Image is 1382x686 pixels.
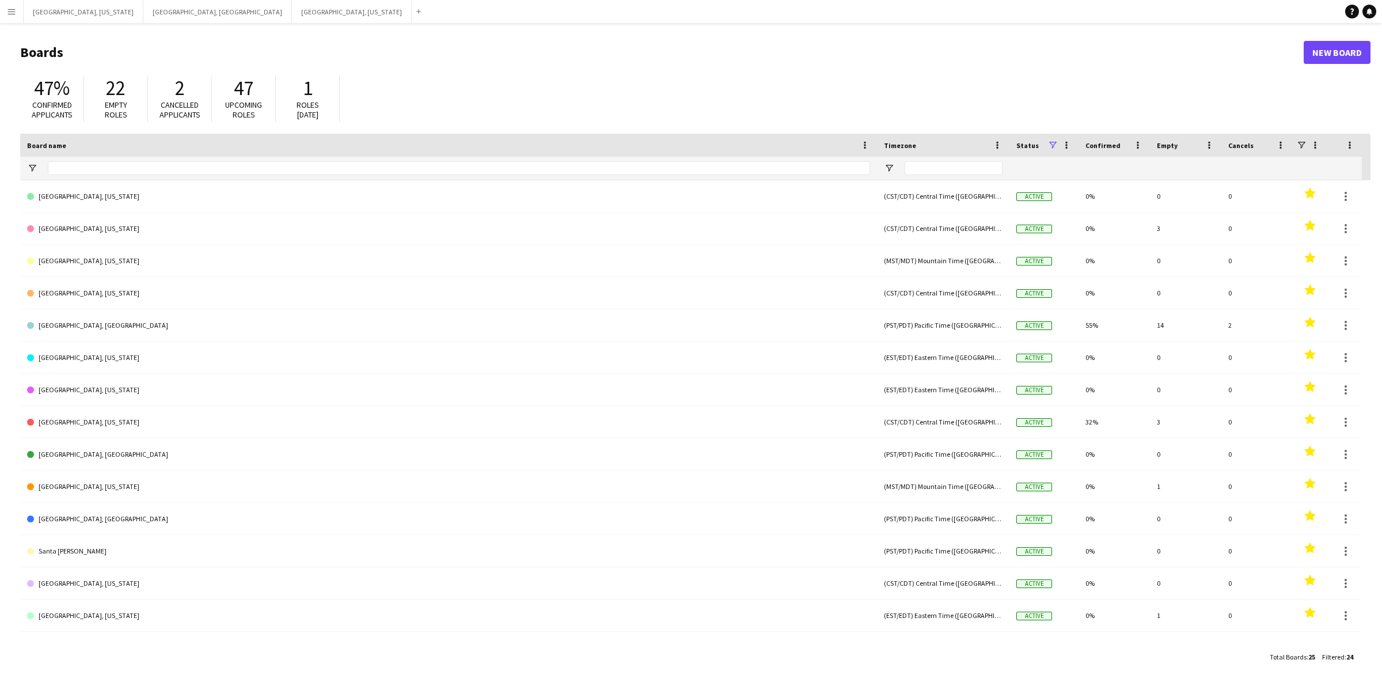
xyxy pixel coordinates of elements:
div: 0% [1079,438,1150,470]
div: 0% [1079,245,1150,276]
div: 0% [1079,374,1150,405]
div: 0 [1150,277,1221,309]
div: 0% [1079,567,1150,599]
button: [GEOGRAPHIC_DATA], [US_STATE] [292,1,412,23]
div: (CST/CDT) Central Time ([GEOGRAPHIC_DATA] & [GEOGRAPHIC_DATA]) [877,277,1009,309]
a: [GEOGRAPHIC_DATA], [US_STATE] [27,600,870,632]
button: Open Filter Menu [27,163,37,173]
a: [GEOGRAPHIC_DATA], [US_STATE] [27,245,870,277]
div: (EST/EDT) Eastern Time ([GEOGRAPHIC_DATA] & [GEOGRAPHIC_DATA]) [877,342,1009,373]
span: Active [1016,354,1052,362]
div: 0 [1221,503,1293,535]
a: Santa [PERSON_NAME] [27,535,870,567]
div: 0 [1150,567,1221,599]
span: Active [1016,547,1052,556]
div: 0% [1079,180,1150,212]
a: [GEOGRAPHIC_DATA], [GEOGRAPHIC_DATA] [27,503,870,535]
span: Empty [1157,141,1178,150]
div: 0 [1221,471,1293,502]
a: [GEOGRAPHIC_DATA], [US_STATE] [27,277,870,309]
span: Confirmed applicants [32,100,73,120]
span: Active [1016,257,1052,266]
div: 0 [1221,567,1293,599]
a: [GEOGRAPHIC_DATA], [GEOGRAPHIC_DATA] [27,632,870,664]
div: 3 [1150,406,1221,438]
div: 0 [1221,180,1293,212]
div: : [1270,646,1315,668]
span: Total Boards [1270,653,1307,661]
div: 32% [1079,406,1150,438]
span: Active [1016,289,1052,298]
a: [GEOGRAPHIC_DATA], [US_STATE] [27,471,870,503]
div: (CST/CDT) Central Time ([GEOGRAPHIC_DATA] & [GEOGRAPHIC_DATA]) [877,406,1009,438]
div: 2 [1221,309,1293,341]
div: 1 [1150,471,1221,502]
span: Confirmed [1085,141,1121,150]
div: 0 [1221,213,1293,244]
span: Active [1016,386,1052,395]
div: (EST/EDT) Eastern Time ([GEOGRAPHIC_DATA] & [GEOGRAPHIC_DATA]) [877,374,1009,405]
div: 0 [1221,600,1293,631]
div: (PST/PDT) Pacific Time ([GEOGRAPHIC_DATA] & [GEOGRAPHIC_DATA]) [877,309,1009,341]
span: Active [1016,483,1052,491]
div: 0 [1221,374,1293,405]
div: (PST/PDT) Pacific Time ([GEOGRAPHIC_DATA] & [GEOGRAPHIC_DATA]) [877,438,1009,470]
a: [GEOGRAPHIC_DATA], [US_STATE] [27,374,870,406]
div: 0 [1221,277,1293,309]
span: Active [1016,418,1052,427]
div: (PST/PDT) Pacific Time ([GEOGRAPHIC_DATA] & [GEOGRAPHIC_DATA]) [877,503,1009,535]
a: [GEOGRAPHIC_DATA], [US_STATE] [27,213,870,245]
div: (PST/PDT) Pacific Time ([GEOGRAPHIC_DATA] & [GEOGRAPHIC_DATA]) [877,632,1009,664]
div: 0% [1079,342,1150,373]
span: 22 [106,75,126,101]
span: 24 [1346,653,1353,661]
div: (EST/EDT) Eastern Time ([GEOGRAPHIC_DATA] & [GEOGRAPHIC_DATA]) [877,600,1009,631]
button: Open Filter Menu [884,163,894,173]
div: (CST/CDT) Central Time ([GEOGRAPHIC_DATA] & [GEOGRAPHIC_DATA]) [877,567,1009,599]
div: 0 [1221,438,1293,470]
span: Filtered [1322,653,1345,661]
span: 47 [234,75,253,101]
span: Board name [27,141,66,150]
div: 55% [1079,309,1150,341]
span: 25 [1308,653,1315,661]
div: 0 [1221,632,1293,664]
span: Active [1016,579,1052,588]
span: Active [1016,321,1052,330]
div: 0 [1221,245,1293,276]
div: 0 [1150,503,1221,535]
div: 0% [1079,535,1150,567]
span: 1 [303,75,313,101]
button: [GEOGRAPHIC_DATA], [US_STATE] [24,1,143,23]
div: 0% [1079,632,1150,664]
div: 0 [1221,342,1293,373]
button: [GEOGRAPHIC_DATA], [GEOGRAPHIC_DATA] [143,1,292,23]
div: 0 [1150,374,1221,405]
a: [GEOGRAPHIC_DATA], [GEOGRAPHIC_DATA] [27,309,870,342]
span: Timezone [884,141,916,150]
div: : [1322,646,1353,668]
div: (CST/CDT) Central Time ([GEOGRAPHIC_DATA] & [GEOGRAPHIC_DATA]) [877,180,1009,212]
div: 14 [1150,309,1221,341]
span: Active [1016,612,1052,620]
a: [GEOGRAPHIC_DATA], [GEOGRAPHIC_DATA] [27,438,870,471]
span: Active [1016,515,1052,524]
div: 3 [1150,213,1221,244]
span: Status [1016,141,1039,150]
h1: Boards [20,44,1304,61]
input: Timezone Filter Input [905,161,1003,175]
div: (PST/PDT) Pacific Time ([GEOGRAPHIC_DATA] & [GEOGRAPHIC_DATA]) [877,535,1009,567]
span: Active [1016,450,1052,459]
span: Cancelled applicants [160,100,200,120]
span: Empty roles [105,100,127,120]
div: 0 [1150,438,1221,470]
a: New Board [1304,41,1370,64]
div: 1 [1150,600,1221,631]
div: 0 [1150,342,1221,373]
div: 0 [1150,245,1221,276]
div: 0% [1079,503,1150,535]
span: 2 [175,75,185,101]
span: Cancels [1228,141,1254,150]
span: Active [1016,192,1052,201]
div: 0 [1150,632,1221,664]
